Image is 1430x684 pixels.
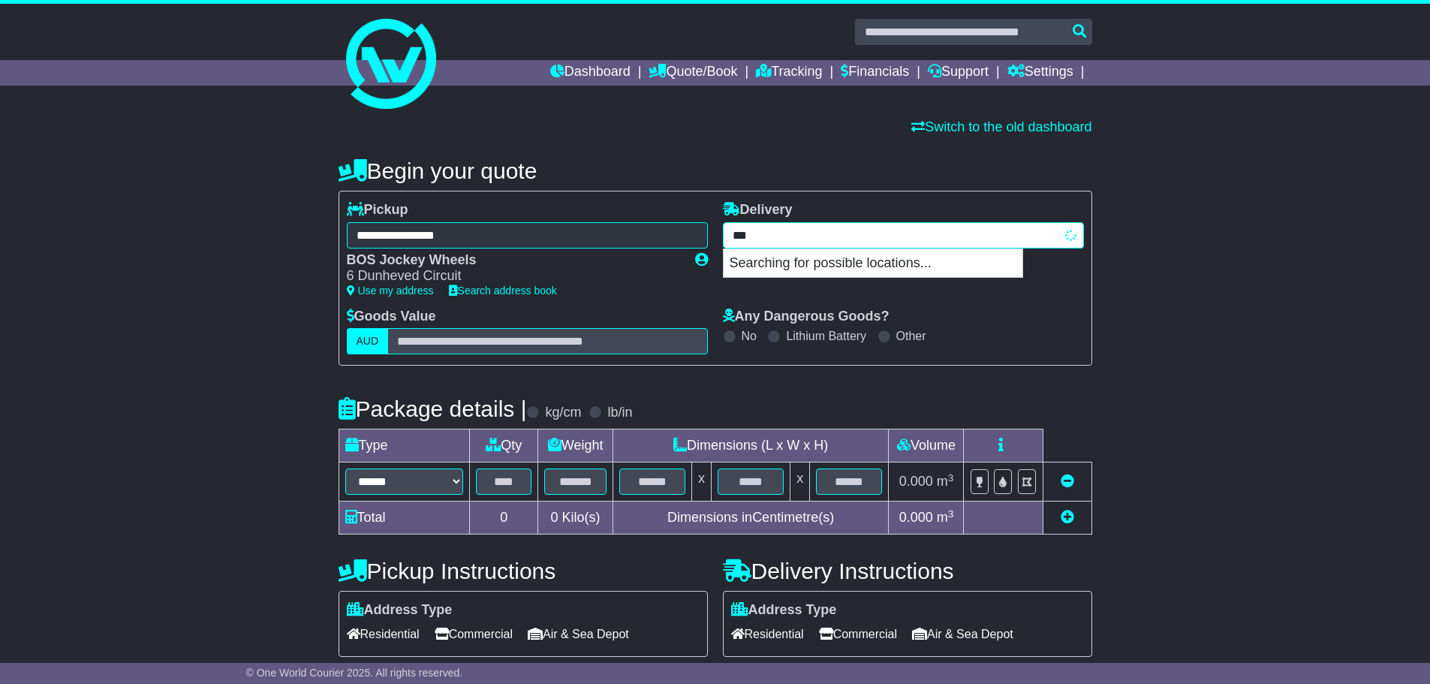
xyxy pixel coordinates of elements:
a: Quote/Book [649,60,737,86]
label: Address Type [731,602,837,619]
label: kg/cm [545,405,581,421]
td: Dimensions in Centimetre(s) [613,502,889,535]
label: Any Dangerous Goods? [723,309,890,325]
label: Other [896,329,926,343]
span: 0.000 [899,510,933,525]
label: lb/in [607,405,632,421]
a: Add new item [1061,510,1074,525]
td: Weight [538,429,613,463]
sup: 3 [948,508,954,520]
label: No [742,329,757,343]
div: 6 Dunheved Circuit [347,268,680,285]
a: Switch to the old dashboard [911,119,1091,134]
td: Type [339,429,470,463]
sup: 3 [948,472,954,484]
a: Financials [841,60,909,86]
label: Goods Value [347,309,436,325]
h4: Delivery Instructions [723,559,1092,583]
h4: Begin your quote [339,158,1092,183]
p: Searching for possible locations... [724,249,1022,278]
span: m [937,510,954,525]
label: AUD [347,328,389,354]
span: 0.000 [899,474,933,489]
a: Remove this item [1061,474,1074,489]
span: m [937,474,954,489]
span: © One World Courier 2025. All rights reserved. [246,667,463,679]
label: Lithium Battery [786,329,866,343]
span: Residential [731,622,804,646]
span: Commercial [435,622,513,646]
label: Address Type [347,602,453,619]
span: Air & Sea Depot [528,622,629,646]
h4: Pickup Instructions [339,559,708,583]
span: Residential [347,622,420,646]
td: 0 [470,502,538,535]
a: Tracking [756,60,822,86]
td: Dimensions (L x W x H) [613,429,889,463]
td: Volume [889,429,964,463]
span: Air & Sea Depot [912,622,1013,646]
td: Kilo(s) [538,502,613,535]
td: x [790,463,810,502]
div: BOS Jockey Wheels [347,252,680,269]
a: Dashboard [550,60,631,86]
a: Support [928,60,989,86]
label: Pickup [347,202,408,218]
h4: Package details | [339,396,527,421]
label: Delivery [723,202,793,218]
typeahead: Please provide city [723,222,1084,249]
a: Use my address [347,285,434,297]
a: Search address book [449,285,557,297]
td: Qty [470,429,538,463]
span: 0 [551,510,558,525]
td: Total [339,502,470,535]
span: Commercial [819,622,897,646]
td: x [692,463,712,502]
a: Settings [1007,60,1073,86]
